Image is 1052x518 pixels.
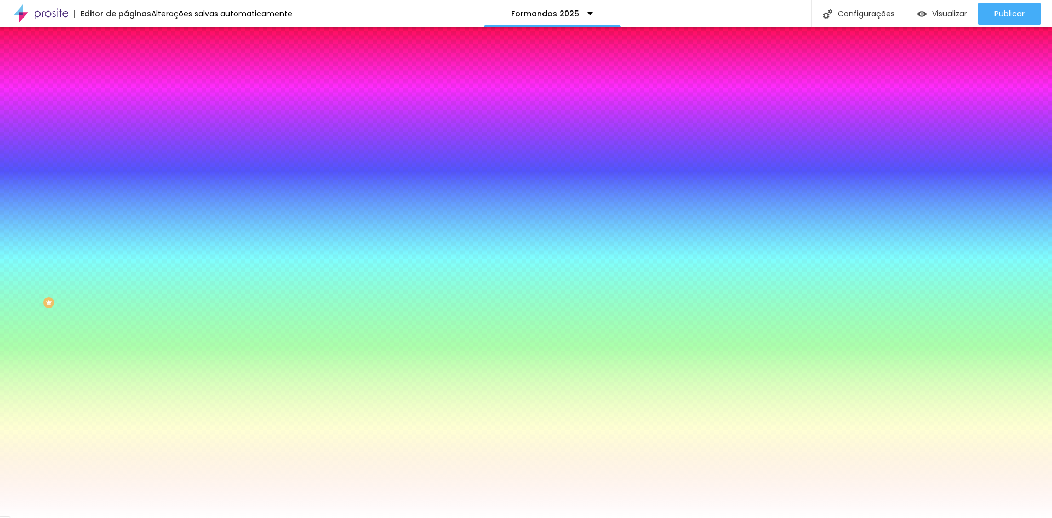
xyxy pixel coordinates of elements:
[906,3,978,25] button: Visualizar
[932,9,967,18] span: Visualizar
[917,9,927,19] img: view-1.svg
[511,10,579,18] p: Formandos 2025
[978,3,1041,25] button: Publicar
[823,9,832,19] img: Icone
[151,10,293,18] div: Alterações salvas automaticamente
[994,9,1025,18] span: Publicar
[74,10,151,18] div: Editor de páginas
